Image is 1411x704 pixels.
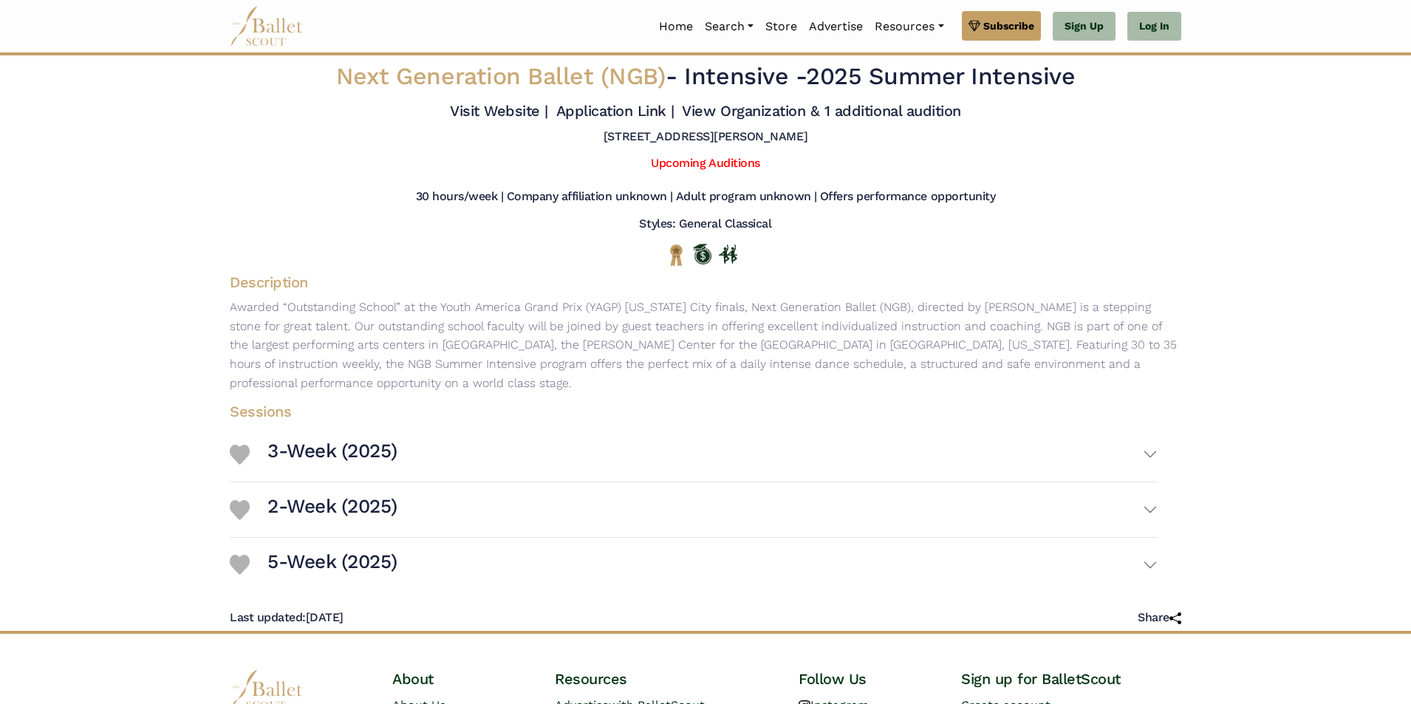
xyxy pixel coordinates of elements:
h4: Follow Us [799,669,937,688]
a: Advertise [803,11,869,42]
a: Visit Website | [450,102,548,120]
h3: 5-Week (2025) [267,550,397,575]
button: 2-Week (2025) [267,488,1158,531]
h5: [STREET_ADDRESS][PERSON_NAME] [604,129,807,145]
h3: 2-Week (2025) [267,494,397,519]
a: Store [759,11,803,42]
a: Search [699,11,759,42]
a: Home [653,11,699,42]
img: Heart [230,500,250,520]
h4: About [392,669,531,688]
a: View Organization & 1 additional audition [682,102,960,120]
button: 5-Week (2025) [267,544,1158,587]
img: In Person [719,245,737,264]
a: Upcoming Auditions [651,156,759,170]
h3: 3-Week (2025) [267,439,397,464]
p: Awarded “Outstanding School” at the Youth America Grand Prix (YAGP) [US_STATE] City finals, Next ... [218,298,1193,392]
a: Application Link | [556,102,674,120]
span: Last updated: [230,610,306,624]
h2: - 2025 Summer Intensive [311,61,1100,92]
img: National [667,244,686,267]
h5: 30 hours/week | [416,189,504,205]
span: Intensive - [684,62,806,90]
span: Next Generation Ballet (NGB) [336,62,666,90]
img: gem.svg [968,18,980,34]
h5: Offers performance opportunity [820,189,996,205]
h4: Sessions [218,402,1169,421]
a: Log In [1127,12,1181,41]
h5: [DATE] [230,610,344,626]
h4: Resources [555,669,775,688]
button: 3-Week (2025) [267,433,1158,476]
h4: Sign up for BalletScout [961,669,1181,688]
img: Heart [230,445,250,465]
h5: Share [1138,610,1181,626]
h5: Styles: General Classical [639,216,771,232]
a: Subscribe [962,11,1041,41]
h5: Company affiliation unknown | [507,189,673,205]
h5: Adult program unknown | [676,189,817,205]
h4: Description [218,273,1193,292]
img: Offers Scholarship [693,244,711,264]
span: Subscribe [983,18,1034,34]
img: Heart [230,555,250,575]
a: Sign Up [1053,12,1116,41]
a: Resources [869,11,949,42]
